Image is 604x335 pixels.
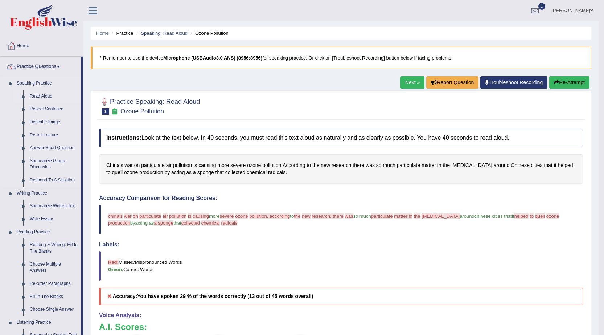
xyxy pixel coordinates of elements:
h4: Labels: [99,241,583,248]
span: chinese cities that [474,213,512,219]
span: Click to see word definition [321,162,330,169]
span: Click to see word definition [353,162,364,169]
span: Click to see word definition [376,162,382,169]
span: Click to see word definition [558,162,573,169]
span: Click to see word definition [124,162,133,169]
div: . , . [99,154,583,184]
span: Click to see word definition [225,169,245,176]
span: Click to see word definition [197,169,214,176]
span: Click to see word definition [451,162,492,169]
a: Reading Practice [13,226,81,239]
a: Summarize Written Text [26,200,81,213]
span: war [124,213,132,219]
span: Click to see word definition [366,162,375,169]
span: Click to see word definition [332,162,351,169]
a: Write Essay [26,213,81,226]
span: Click to see word definition [173,162,192,169]
span: more [209,213,220,219]
b: A.I. Scores: [99,322,147,332]
h5: Accuracy: [99,288,583,305]
span: Click to see word definition [511,162,529,169]
span: it [512,213,514,219]
b: You have spoken 29 % of the words correctly (13 out of 45 words overall) [137,293,313,299]
span: Click to see word definition [112,169,123,176]
span: ozone [235,213,248,219]
span: Click to see word definition [106,169,111,176]
span: pollution. according [249,213,290,219]
span: by [130,220,135,226]
span: acting as [135,220,154,226]
a: Next » [400,76,424,89]
a: Home [0,36,83,54]
span: research, there [312,213,343,219]
span: pollution [169,213,186,219]
a: Practice Questions [0,57,81,75]
a: Summarize Group Discussion [26,155,81,174]
span: particulate [371,213,393,219]
span: Click to see word definition [124,169,138,176]
a: Speaking: Read Aloud [141,30,188,36]
span: is [188,213,191,219]
h4: Accuracy Comparison for Reading Scores: [99,195,583,201]
span: a sponge [154,220,174,226]
span: Click to see word definition [217,162,229,169]
span: china's [108,213,123,219]
span: matter in [394,213,412,219]
span: Click to see word definition [186,169,192,176]
li: Practice [110,30,133,37]
span: Click to see word definition [215,169,224,176]
span: Click to see word definition [106,162,123,169]
blockquote: * Remember to use the device for speaking practice. Or click on [Troubleshoot Recording] button b... [91,47,591,69]
span: Click to see word definition [262,162,281,169]
span: Click to see word definition [307,162,311,169]
span: ozone [546,213,559,219]
a: Choose Multiple Answers [26,258,81,277]
a: Re-tell Lecture [26,129,81,142]
a: Reading & Writing: Fill In The Blanks [26,238,81,258]
span: on [133,213,138,219]
a: Choose Single Answer [26,303,81,316]
span: Click to see word definition [141,162,165,169]
small: Ozone Pollution [120,108,164,115]
span: Click to see word definition [230,162,246,169]
a: Answer Short Question [26,142,81,155]
span: severe [220,213,234,219]
span: Click to see word definition [443,162,450,169]
span: Click to see word definition [247,169,267,176]
span: Click to see word definition [383,162,395,169]
a: Listening Practice [13,316,81,329]
b: Instructions: [106,135,141,141]
b: Microphone (USBAudio3.0 ANS) (8956:8956) [163,55,262,61]
span: collected [181,220,200,226]
span: air [163,213,168,219]
a: Re-order Paragraphs [26,277,81,290]
span: that [173,220,181,226]
span: Click to see word definition [494,162,510,169]
h4: Look at the text below. In 40 seconds, you must read this text aloud as naturally and as clearly ... [99,129,583,147]
blockquote: Missed/Mispronounced Words Correct Words [99,251,583,280]
span: Click to see word definition [531,162,543,169]
span: quell [535,213,545,219]
a: Describe Image [26,116,81,129]
span: radicals [221,220,238,226]
span: Click to see word definition [166,162,172,169]
h4: Voice Analysis: [99,312,583,319]
span: the [294,213,300,219]
span: Click to see word definition [268,169,285,176]
span: particulate [139,213,161,219]
a: Respond To A Situation [26,174,81,187]
span: Click to see word definition [193,169,196,176]
span: Click to see word definition [198,162,216,169]
a: Speaking Practice [13,77,81,90]
span: to [530,213,534,219]
a: Repeat Sentence [26,103,81,116]
b: Green: [108,267,123,272]
span: Click to see word definition [247,162,261,169]
span: Click to see word definition [397,162,420,169]
b: Red: [108,260,119,265]
a: Fill In The Blanks [26,290,81,303]
span: Click to see word definition [554,162,556,169]
h2: Practice Speaking: Read Aloud [99,97,200,115]
span: 1 [538,3,546,10]
span: Click to see word definition [422,162,436,169]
